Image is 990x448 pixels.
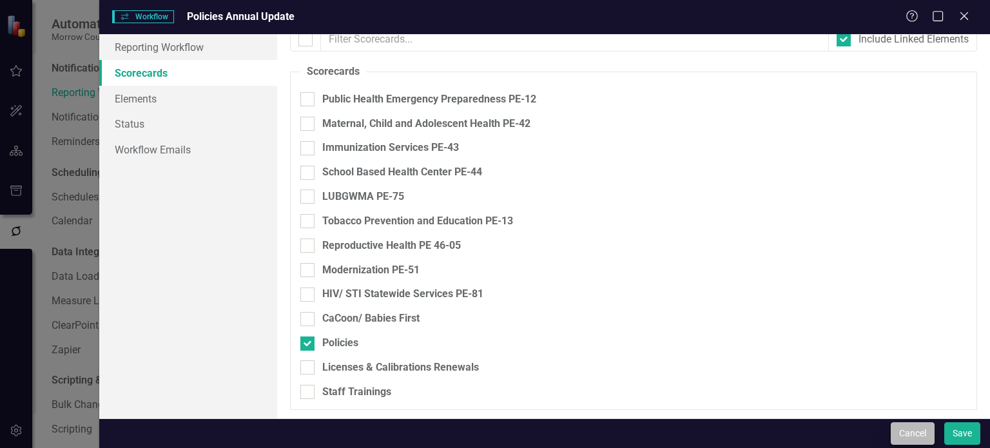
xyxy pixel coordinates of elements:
[99,137,277,162] a: Workflow Emails
[322,117,530,131] div: Maternal, Child and Adolescent Health PE-42
[99,34,277,60] a: Reporting Workflow
[99,60,277,86] a: Scorecards
[322,263,420,278] div: Modernization PE-51
[322,385,391,400] div: Staff Trainings
[322,239,461,253] div: Reproductive Health PE 46-05
[859,32,969,47] div: Include Linked Elements
[322,214,513,229] div: Tobacco Prevention and Education PE-13
[322,287,483,302] div: HIV/ STI Statewide Services PE-81
[322,336,358,351] div: Policies
[891,422,935,445] button: Cancel
[322,165,482,180] div: School Based Health Center PE-44
[99,111,277,137] a: Status
[320,28,829,52] input: Filter Scorecards...
[99,86,277,112] a: Elements
[322,190,404,204] div: LUBGWMA PE-75
[944,422,980,445] button: Save
[322,141,459,155] div: Immunization Services PE-43
[322,360,479,375] div: Licenses & Calibrations Renewals
[322,92,536,107] div: Public Health Emergency Preparedness PE-12
[300,64,366,79] legend: Scorecards
[112,10,174,23] span: Workflow
[187,10,295,23] span: Policies Annual Update
[322,311,420,326] div: CaCoon/ Babies First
